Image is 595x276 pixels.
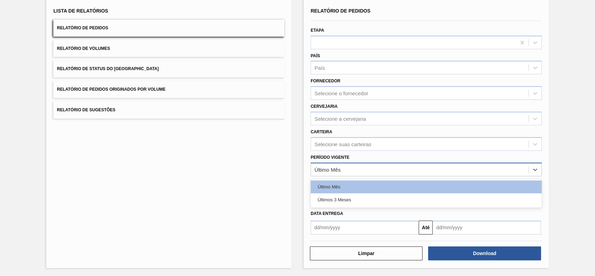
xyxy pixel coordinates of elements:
div: Último Mês [314,166,341,172]
span: Relatório de Volumes [57,46,110,51]
span: Relatório de Pedidos [311,8,371,14]
button: Até [419,221,433,234]
label: País [311,53,320,58]
button: Limpar [310,246,422,260]
span: Relatório de Status do [GEOGRAPHIC_DATA] [57,66,159,71]
label: Cervejaria [311,104,337,109]
span: Data entrega [311,211,343,216]
input: dd/mm/yyyy [311,221,419,234]
label: Fornecedor [311,79,340,83]
div: Selecione o fornecedor [314,90,368,96]
button: Relatório de Volumes [53,40,284,57]
label: Período Vigente [311,155,349,160]
input: dd/mm/yyyy [433,221,541,234]
div: Últimos 3 Meses [311,193,542,206]
div: Selecione suas carteiras [314,141,371,147]
span: Lista de Relatórios [53,8,108,14]
button: Relatório de Pedidos [53,20,284,37]
label: Etapa [311,28,324,33]
div: Último Mês [311,180,542,193]
button: Relatório de Sugestões [53,102,284,119]
span: Relatório de Sugestões [57,107,115,112]
div: Selecione a cervejaria [314,115,366,121]
span: Relatório de Pedidos [57,25,108,30]
button: Download [428,246,541,260]
label: Carteira [311,129,332,134]
div: País [314,65,325,71]
span: Relatório de Pedidos Originados por Volume [57,87,166,92]
button: Relatório de Pedidos Originados por Volume [53,81,284,98]
button: Relatório de Status do [GEOGRAPHIC_DATA] [53,60,284,77]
